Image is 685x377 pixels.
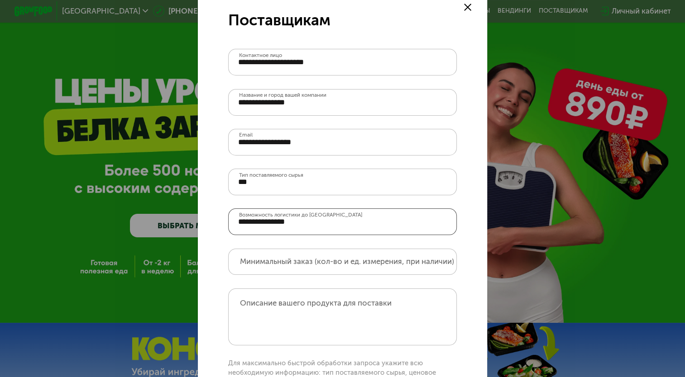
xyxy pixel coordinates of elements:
div: Поставщикам [228,11,456,30]
label: Контактное лицо [239,53,282,58]
label: Название и город вашей компании [239,93,326,98]
label: Возможность логистики до [GEOGRAPHIC_DATA] [239,212,362,218]
label: Описание вашего продукта для поставки [240,299,392,308]
label: Минимальный заказ (кол-во и ед. измерения, при наличии) [240,259,454,264]
label: Email [239,132,252,138]
label: Тип поставляемого сырья [239,173,303,178]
